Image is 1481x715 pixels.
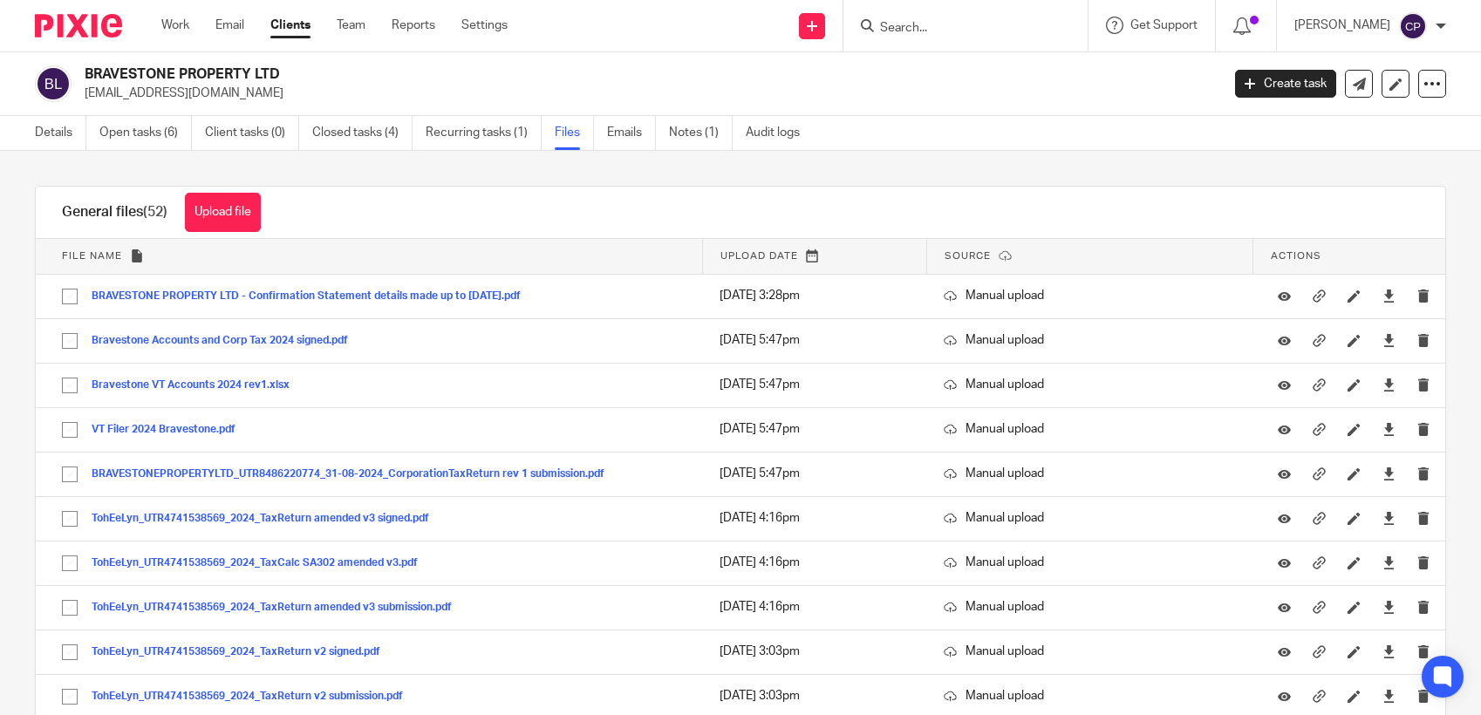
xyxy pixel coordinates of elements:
[215,17,244,34] a: Email
[1382,376,1396,393] a: Download
[1382,287,1396,304] a: Download
[53,680,86,713] input: Select
[337,17,365,34] a: Team
[944,554,1236,571] p: Manual upload
[205,116,299,150] a: Client tasks (0)
[92,602,465,614] button: TohEeLyn_UTR4741538569_2024_TaxReturn amended v3 submission.pdf
[1130,19,1198,31] span: Get Support
[1382,598,1396,616] a: Download
[1382,331,1396,349] a: Download
[92,468,618,480] button: BRAVESTONEPROPERTYLTD_UTR8486220774_31-08-2024_CorporationTaxReturn rev 1 submission.pdf
[53,458,86,491] input: Select
[185,193,261,232] button: Upload file
[944,687,1236,705] p: Manual upload
[53,413,86,446] input: Select
[944,465,1236,482] p: Manual upload
[392,17,435,34] a: Reports
[426,116,542,150] a: Recurring tasks (1)
[92,379,303,392] button: Bravestone VT Accounts 2024 rev1.xlsx
[607,116,656,150] a: Emails
[1271,251,1321,261] span: Actions
[944,509,1236,527] p: Manual upload
[944,420,1236,438] p: Manual upload
[720,376,909,393] p: [DATE] 5:47pm
[53,547,86,580] input: Select
[92,424,249,436] button: VT Filer 2024 Bravestone.pdf
[92,335,361,347] button: Bravestone Accounts and Corp Tax 2024 signed.pdf
[555,116,594,150] a: Files
[944,287,1236,304] p: Manual upload
[945,251,991,261] span: Source
[720,287,909,304] p: [DATE] 3:28pm
[1294,17,1390,34] p: [PERSON_NAME]
[312,116,413,150] a: Closed tasks (4)
[53,636,86,669] input: Select
[53,502,86,535] input: Select
[720,598,909,616] p: [DATE] 4:16pm
[720,509,909,527] p: [DATE] 4:16pm
[53,280,86,313] input: Select
[720,465,909,482] p: [DATE] 5:47pm
[92,513,442,525] button: TohEeLyn_UTR4741538569_2024_TaxReturn amended v3 signed.pdf
[1382,509,1396,527] a: Download
[99,116,192,150] a: Open tasks (6)
[1382,643,1396,660] a: Download
[1382,687,1396,705] a: Download
[143,205,167,219] span: (52)
[85,85,1209,102] p: [EMAIL_ADDRESS][DOMAIN_NAME]
[944,331,1236,349] p: Manual upload
[1382,554,1396,571] a: Download
[85,65,984,84] h2: BRAVESTONE PROPERTY LTD
[62,203,167,221] h1: General files
[35,65,72,102] img: svg%3E
[161,17,189,34] a: Work
[92,290,534,303] button: BRAVESTONE PROPERTY LTD - Confirmation Statement details made up to [DATE].pdf
[944,376,1236,393] p: Manual upload
[92,646,393,658] button: TohEeLyn_UTR4741538569_2024_TaxReturn v2 signed.pdf
[944,643,1236,660] p: Manual upload
[35,116,86,150] a: Details
[1382,420,1396,438] a: Download
[1235,70,1336,98] a: Create task
[746,116,813,150] a: Audit logs
[720,251,798,261] span: Upload date
[62,251,122,261] span: File name
[1382,465,1396,482] a: Download
[944,598,1236,616] p: Manual upload
[35,14,122,37] img: Pixie
[878,21,1035,37] input: Search
[720,687,909,705] p: [DATE] 3:03pm
[92,691,416,703] button: TohEeLyn_UTR4741538569_2024_TaxReturn v2 submission.pdf
[53,369,86,402] input: Select
[92,557,431,569] button: TohEeLyn_UTR4741538569_2024_TaxCalc SA302 amended v3.pdf
[720,331,909,349] p: [DATE] 5:47pm
[53,591,86,624] input: Select
[720,554,909,571] p: [DATE] 4:16pm
[669,116,733,150] a: Notes (1)
[270,17,311,34] a: Clients
[1399,12,1427,40] img: svg%3E
[720,643,909,660] p: [DATE] 3:03pm
[461,17,508,34] a: Settings
[720,420,909,438] p: [DATE] 5:47pm
[53,324,86,357] input: Select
